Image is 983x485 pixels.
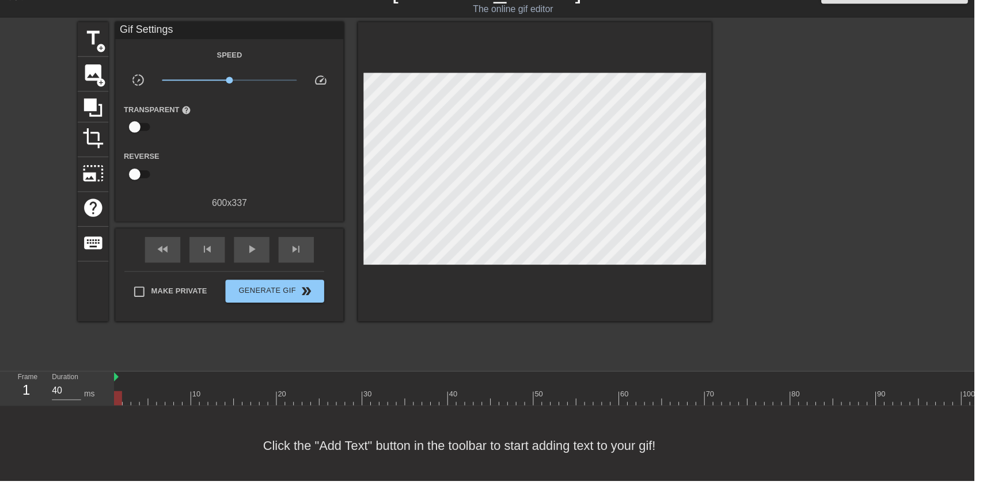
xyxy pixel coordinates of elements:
[280,392,291,403] div: 20
[292,245,306,258] span: skip_next
[97,79,107,89] span: add_circle
[125,152,161,164] label: Reverse
[540,392,550,403] div: 50
[83,164,105,186] span: photo_size_select_large
[799,392,809,403] div: 80
[333,3,702,17] div: The online gif editor
[9,375,44,408] div: Frame
[83,129,105,151] span: crop
[453,392,464,403] div: 40
[712,392,723,403] div: 70
[317,74,331,88] span: speed
[83,28,105,49] span: title
[83,199,105,221] span: help
[202,245,216,258] span: skip_previous
[97,44,107,54] span: add_circle
[183,106,193,116] span: help
[153,288,209,300] span: Make Private
[367,392,377,403] div: 30
[219,50,244,62] label: Speed
[302,287,316,301] span: double_arrow
[52,377,79,384] label: Duration
[116,22,347,40] div: Gif Settings
[85,392,96,404] div: ms
[83,234,105,256] span: keyboard
[157,245,171,258] span: fast_rewind
[885,392,895,403] div: 90
[626,392,636,403] div: 60
[125,105,193,117] label: Transparent
[116,198,347,212] div: 600 x 337
[227,282,327,305] button: Generate Gif
[132,74,146,88] span: slow_motion_video
[194,392,204,403] div: 10
[18,384,35,404] div: 1
[247,245,261,258] span: play_arrow
[232,287,322,301] span: Generate Gif
[83,63,105,85] span: image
